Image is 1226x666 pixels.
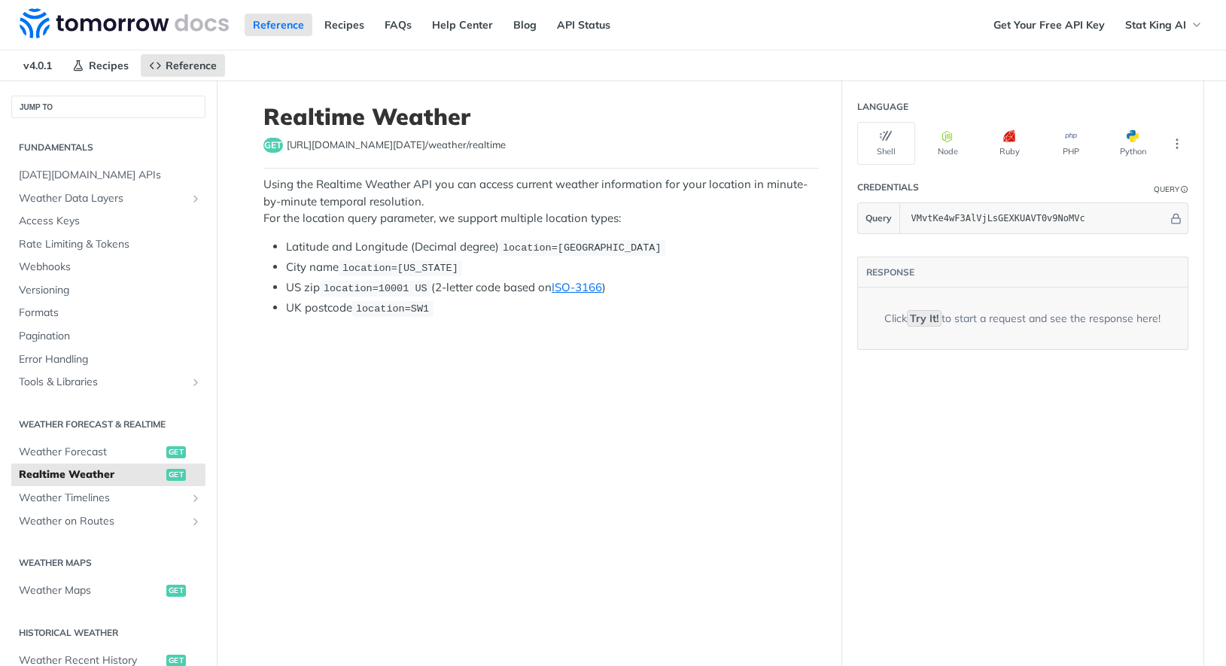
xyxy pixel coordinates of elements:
[907,310,942,327] code: Try It!
[286,259,819,276] li: City name
[424,14,501,36] a: Help Center
[11,510,205,533] a: Weather on RoutesShow subpages for Weather on Routes
[19,491,186,506] span: Weather Timelines
[141,54,225,77] a: Reference
[11,141,205,154] h2: Fundamentals
[981,122,1039,165] button: Ruby
[858,203,900,233] button: Query
[1117,14,1211,36] button: Stat King AI
[1104,122,1162,165] button: Python
[11,556,205,570] h2: Weather Maps
[19,467,163,482] span: Realtime Weather
[263,138,283,153] span: get
[884,311,1161,327] div: Click to start a request and see the response here!
[20,8,229,38] img: Tomorrow.io Weather API Docs
[245,14,312,36] a: Reference
[190,193,202,205] button: Show subpages for Weather Data Layers
[11,487,205,509] a: Weather TimelinesShow subpages for Weather Timelines
[11,579,205,602] a: Weather Mapsget
[316,14,373,36] a: Recipes
[287,138,506,153] span: https://api.tomorrow.io/v4/weather/realtime
[19,214,202,229] span: Access Keys
[11,626,205,640] h2: Historical Weather
[1181,186,1188,193] i: Information
[190,376,202,388] button: Show subpages for Tools & Libraries
[857,100,908,114] div: Language
[11,371,205,394] a: Tools & LibrariesShow subpages for Tools & Libraries
[1154,184,1179,195] div: Query
[19,306,202,321] span: Formats
[263,103,819,130] h1: Realtime Weather
[286,279,819,297] li: US zip (2-letter code based on )
[11,441,205,464] a: Weather Forecastget
[11,210,205,233] a: Access Keys
[19,514,186,529] span: Weather on Routes
[505,14,545,36] a: Blog
[11,233,205,256] a: Rate Limiting & Tokens
[89,59,129,72] span: Recipes
[866,211,892,225] span: Query
[552,280,602,294] a: ISO-3166
[19,352,202,367] span: Error Handling
[19,583,163,598] span: Weather Maps
[166,585,186,597] span: get
[19,445,163,460] span: Weather Forecast
[19,283,202,298] span: Versioning
[19,191,186,206] span: Weather Data Layers
[857,122,915,165] button: Shell
[19,237,202,252] span: Rate Limiting & Tokens
[11,187,205,210] a: Weather Data LayersShow subpages for Weather Data Layers
[19,329,202,344] span: Pagination
[866,265,915,280] button: RESPONSE
[1166,132,1188,155] button: More Languages
[11,256,205,278] a: Webhooks
[286,300,819,317] li: UK postcode
[19,168,202,183] span: [DATE][DOMAIN_NAME] APIs
[11,302,205,324] a: Formats
[64,54,137,77] a: Recipes
[549,14,619,36] a: API Status
[11,348,205,371] a: Error Handling
[286,239,819,256] li: Latitude and Longitude (Decimal degree)
[320,281,432,296] code: location=10001 US
[19,260,202,275] span: Webhooks
[190,515,202,528] button: Show subpages for Weather on Routes
[904,203,1168,233] input: apikey
[11,325,205,348] a: Pagination
[11,279,205,302] a: Versioning
[166,59,217,72] span: Reference
[1168,211,1184,226] button: Hide
[339,260,463,275] code: location=[US_STATE]
[11,96,205,118] button: JUMP TO
[1170,137,1184,151] svg: More ellipsis
[19,375,186,390] span: Tools & Libraries
[11,164,205,187] a: [DATE][DOMAIN_NAME] APIs
[166,469,186,481] span: get
[263,176,819,227] p: Using the Realtime Weather API you can access current weather information for your location in mi...
[985,14,1113,36] a: Get Your Free API Key
[1042,122,1100,165] button: PHP
[166,446,186,458] span: get
[15,54,60,77] span: v4.0.1
[499,240,665,255] code: location=[GEOGRAPHIC_DATA]
[919,122,977,165] button: Node
[857,181,919,194] div: Credentials
[1125,18,1186,32] span: Stat King AI
[1154,184,1188,195] div: QueryInformation
[352,301,434,316] code: location=SW1
[11,418,205,431] h2: Weather Forecast & realtime
[190,492,202,504] button: Show subpages for Weather Timelines
[11,464,205,486] a: Realtime Weatherget
[376,14,420,36] a: FAQs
